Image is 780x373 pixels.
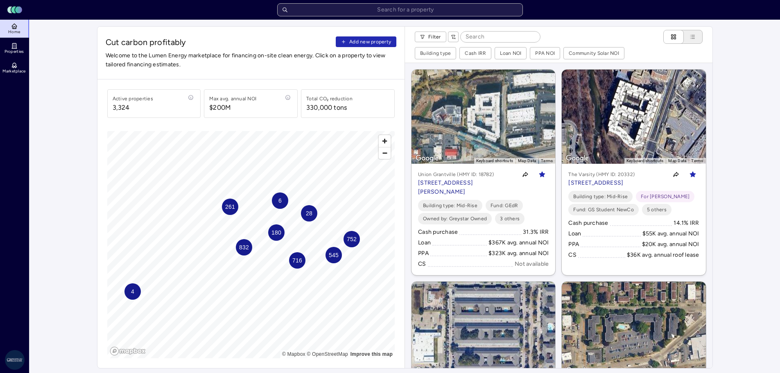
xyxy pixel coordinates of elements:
span: Home [8,29,20,34]
input: Search [461,32,540,42]
div: Loan [568,229,581,238]
button: Toggle favorite [686,168,699,181]
button: Zoom in [379,135,391,147]
span: 4 [131,287,134,296]
div: Map marker [272,192,288,209]
span: 6 [278,196,281,205]
a: OpenStreetMap [307,351,348,357]
div: Not available [515,260,549,269]
a: MapUnion Grantville (HMY ID: 18782)[STREET_ADDRESS][PERSON_NAME]Toggle favoriteBuilding type: Mid... [411,70,555,275]
div: $323K avg. annual NOI [488,249,549,258]
span: 832 [239,243,249,252]
div: Map marker [268,224,285,241]
div: 330,000 tons [306,103,347,113]
div: 31.3% IRR [523,228,549,237]
button: List view [676,30,703,44]
button: 5 others [642,204,671,215]
span: 545 [328,251,338,260]
canvas: Map [107,131,395,358]
div: PPA NOI [535,49,555,57]
span: 752 [346,235,356,244]
div: Map marker [236,239,252,255]
span: For [PERSON_NAME] [641,192,690,201]
button: 3 others [495,213,525,224]
span: 3 others [500,215,520,223]
button: Cards view [663,30,684,44]
button: Toggle favorite [536,168,549,181]
div: $36K avg. annual roof lease [627,251,699,260]
div: $20K avg. annual NOI [642,240,699,249]
div: Active properties [113,95,153,103]
p: [STREET_ADDRESS][PERSON_NAME] [418,179,513,197]
span: 5 others [647,206,667,214]
div: Loan NOI [500,49,521,57]
span: Owned by: Greystar Owned [423,215,487,223]
div: Map marker [289,252,305,269]
div: Cash IRR [465,49,486,57]
div: Map marker [326,247,342,263]
div: Community Solar NOI [569,49,619,57]
span: Properties [5,49,24,54]
p: Union Grantville (HMY ID: 18782) [418,170,513,179]
div: 14.1% IRR [674,219,699,228]
div: Map marker [222,199,238,215]
span: Welcome to the Lumen Energy marketplace for financing on-site clean energy. Click on a property t... [106,51,397,69]
div: Total CO₂ reduction [306,95,353,103]
span: 3,324 [113,103,153,113]
a: Mapbox logo [110,346,146,356]
div: Cash purchase [568,219,608,228]
div: $55K avg. annual NOI [642,229,699,238]
button: Filter [415,32,446,42]
div: Map marker [301,205,317,222]
button: Add new property [336,36,396,47]
button: Cash IRR [460,47,491,59]
div: Map marker [344,231,360,247]
span: 28 [305,209,312,218]
div: CS [568,251,577,260]
span: Cut carbon profitably [106,36,333,48]
input: Search for a property [277,3,523,16]
div: Max avg. annual NOI [209,95,256,103]
span: 180 [271,228,281,237]
img: Greystar AS [5,350,25,370]
button: Zoom out [379,147,391,159]
div: CS [418,260,426,269]
span: 261 [225,202,235,211]
button: Building type [415,47,456,59]
div: $367K avg. annual NOI [488,238,549,247]
a: Mapbox [282,351,305,357]
button: Loan NOI [495,47,526,59]
span: Fund: GEdR [491,201,518,210]
span: Filter [428,33,441,41]
div: Cash purchase [418,228,458,237]
p: The Varsity (HMY ID: 20332) [568,170,635,179]
a: Map feedback [350,351,393,357]
a: MapThe Varsity (HMY ID: 20332)[STREET_ADDRESS]Toggle favoriteBuilding type: Mid-RiseFor [PERSON_N... [562,70,705,275]
p: [STREET_ADDRESS] [568,179,635,188]
div: Map marker [124,283,141,300]
span: 716 [292,256,302,265]
span: Fund: GS Student NewCo [573,206,634,214]
span: Add new property [349,38,391,46]
button: Community Solar NOI [564,47,624,59]
div: PPA [418,249,429,258]
div: Loan [418,238,431,247]
button: PPA NOI [530,47,560,59]
span: $200M [209,103,256,113]
div: Building type [420,49,451,57]
span: Marketplace [2,69,25,74]
span: Building type: Mid-Rise [573,192,628,201]
div: PPA [568,240,579,249]
span: Building type: Mid-Rise [423,201,477,210]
